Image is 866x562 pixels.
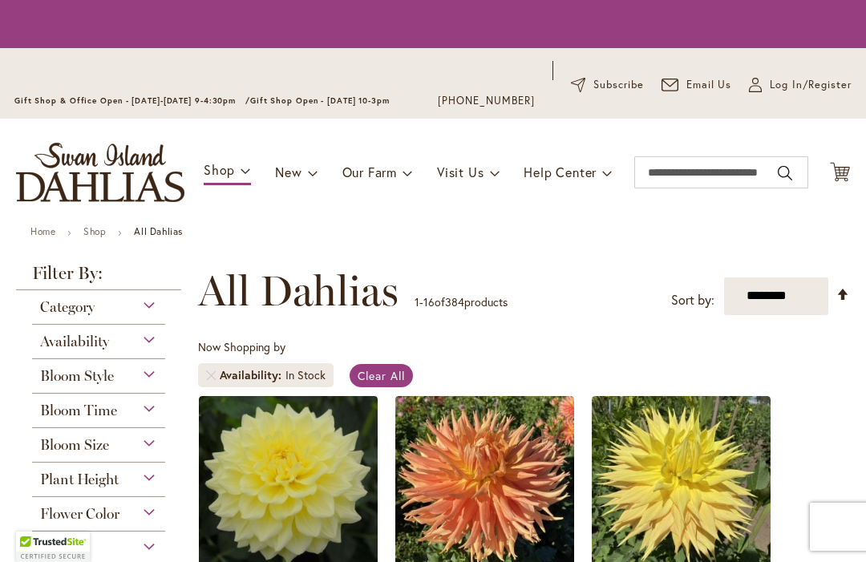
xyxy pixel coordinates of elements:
[778,160,792,186] button: Search
[40,367,114,385] span: Bloom Style
[198,267,399,315] span: All Dahlias
[423,294,435,309] span: 16
[16,143,184,202] a: store logo
[342,164,397,180] span: Our Farm
[134,225,183,237] strong: All Dahlias
[40,402,117,419] span: Bloom Time
[445,294,464,309] span: 384
[220,367,285,383] span: Availability
[438,93,535,109] a: [PHONE_NUMBER]
[593,77,644,93] span: Subscribe
[204,161,235,178] span: Shop
[12,505,57,550] iframe: Launch Accessibility Center
[14,95,250,106] span: Gift Shop & Office Open - [DATE]-[DATE] 9-4:30pm /
[30,225,55,237] a: Home
[415,294,419,309] span: 1
[83,225,106,237] a: Shop
[415,289,508,315] p: - of products
[206,370,216,380] a: Remove Availability In Stock
[350,364,413,387] a: Clear All
[662,77,732,93] a: Email Us
[40,436,109,454] span: Bloom Size
[16,265,181,290] strong: Filter By:
[770,77,852,93] span: Log In/Register
[285,367,326,383] div: In Stock
[437,164,484,180] span: Visit Us
[40,471,119,488] span: Plant Height
[40,505,119,523] span: Flower Color
[749,77,852,93] a: Log In/Register
[686,77,732,93] span: Email Us
[358,368,405,383] span: Clear All
[275,164,301,180] span: New
[671,285,714,315] label: Sort by:
[250,95,390,106] span: Gift Shop Open - [DATE] 10-3pm
[524,164,597,180] span: Help Center
[40,333,109,350] span: Availability
[40,298,95,316] span: Category
[571,77,644,93] a: Subscribe
[198,339,285,354] span: Now Shopping by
